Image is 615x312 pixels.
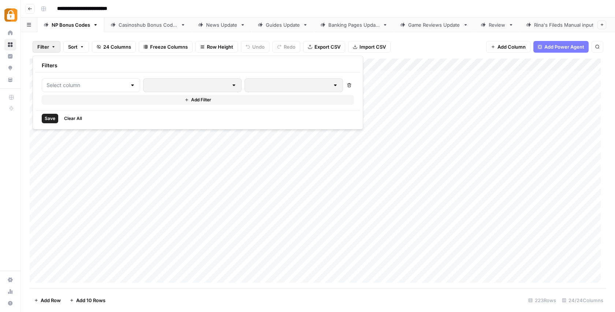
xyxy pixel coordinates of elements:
[252,43,265,50] span: Undo
[139,41,193,53] button: Freeze Columns
[474,18,520,32] a: Review
[42,95,354,105] button: Add Filter
[52,21,90,29] div: NP Bonus Codes
[394,18,474,32] a: Game Reviews Update
[272,41,300,53] button: Redo
[4,274,16,286] a: Settings
[4,62,16,74] a: Opportunities
[303,41,345,53] button: Export CSV
[150,43,188,50] span: Freeze Columns
[36,59,360,72] div: Filters
[33,56,363,129] div: Filter
[4,8,18,22] img: Adzz Logo
[46,82,127,89] input: Select column
[497,43,526,50] span: Add Column
[489,21,506,29] div: Review
[30,294,65,306] button: Add Row
[251,18,314,32] a: Guides Update
[4,39,16,50] a: Browse
[533,41,589,53] button: Add Power Agent
[92,41,136,53] button: 24 Columns
[4,74,16,86] a: Your Data
[284,43,295,50] span: Redo
[37,18,104,32] a: NP Bonus Codes
[206,21,237,29] div: News Update
[63,41,89,53] button: Sort
[192,18,251,32] a: News Update
[68,43,78,50] span: Sort
[4,297,16,309] button: Help + Support
[119,21,178,29] div: Casinoshub Bonus Codes
[191,97,211,103] span: Add Filter
[486,41,530,53] button: Add Column
[408,21,460,29] div: Game Reviews Update
[348,41,391,53] button: Import CSV
[525,294,559,306] div: 223 Rows
[559,294,606,306] div: 24/24 Columns
[61,114,85,123] button: Clear All
[45,115,55,122] span: Save
[33,41,60,53] button: Filter
[314,43,340,50] span: Export CSV
[241,41,269,53] button: Undo
[4,50,16,62] a: Insights
[104,18,192,32] a: Casinoshub Bonus Codes
[76,297,105,304] span: Add 10 Rows
[359,43,386,50] span: Import CSV
[4,286,16,297] a: Usage
[65,294,110,306] button: Add 10 Rows
[42,114,58,123] button: Save
[4,6,16,24] button: Workspace: Adzz
[328,21,380,29] div: Banking Pages Update
[64,115,82,122] span: Clear All
[266,21,300,29] div: Guides Update
[103,43,131,50] span: 24 Columns
[544,43,584,50] span: Add Power Agent
[37,43,49,50] span: Filter
[4,27,16,39] a: Home
[314,18,394,32] a: Banking Pages Update
[41,297,61,304] span: Add Row
[207,43,233,50] span: Row Height
[195,41,238,53] button: Row Height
